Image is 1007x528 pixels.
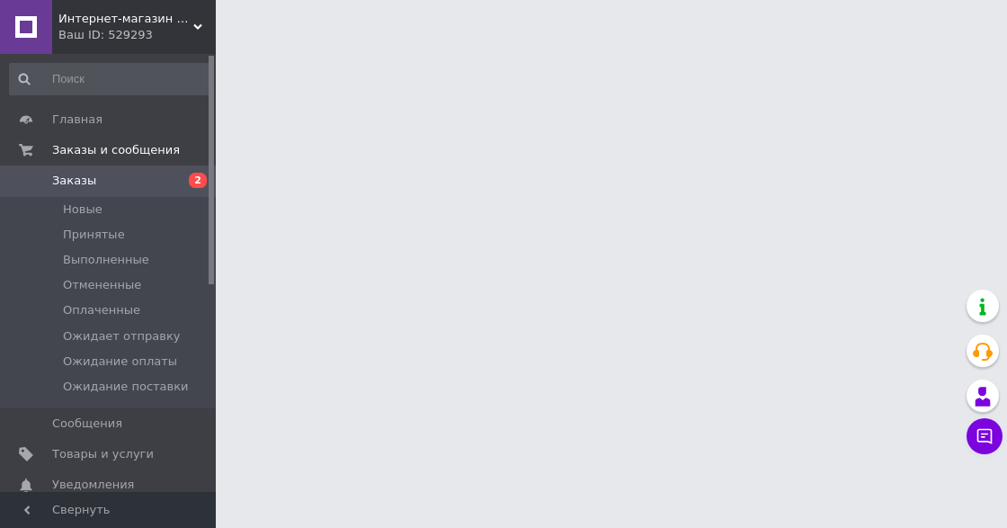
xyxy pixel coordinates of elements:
span: Заказы [52,173,96,189]
button: Чат с покупателем [967,418,1003,454]
span: Ожидание поставки [63,379,189,395]
span: 2 [189,173,207,188]
span: Новые [63,201,102,218]
span: Ожидает отправку [63,328,181,345]
input: Поиск [9,63,212,95]
span: Выполненные [63,252,149,268]
span: Оплаченные [63,302,140,318]
span: Главная [52,112,102,128]
span: Сообщения [52,416,122,432]
div: Ваш ID: 529293 [58,27,216,43]
span: Заказы и сообщения [52,142,180,158]
span: Товары и услуги [52,446,154,462]
span: Уведомления [52,477,134,493]
span: Отмененные [63,277,141,293]
span: Интернет-магазин "Мир Чистоты" [58,11,193,27]
span: Принятые [63,227,125,243]
span: Ожидание оплаты [63,353,177,370]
